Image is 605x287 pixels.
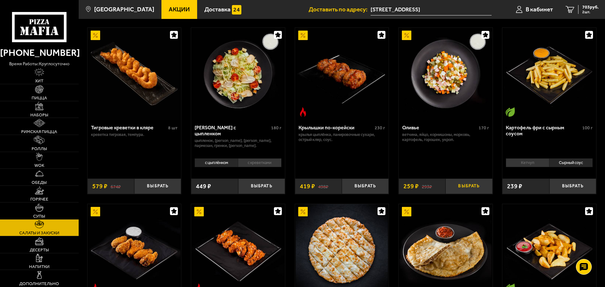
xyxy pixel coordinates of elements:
span: 703 руб. [582,5,599,9]
li: с цыплёнком [195,158,238,167]
span: Акции [169,6,190,12]
img: Вегетарианское блюдо [505,107,515,117]
div: [PERSON_NAME] с цыпленком [195,125,269,137]
button: Выбрать [445,179,492,194]
li: Кетчуп [506,158,549,167]
span: 230 г [375,125,385,131]
span: Напитки [29,265,50,269]
span: Доставить по адресу: [309,6,371,12]
p: креветка тигровая, темпура. [91,132,178,137]
img: Оливье [399,28,492,120]
span: Десерты [30,248,49,252]
span: Пицца [32,96,47,100]
span: Салаты и закуски [19,231,59,235]
button: Выбрать [549,179,596,194]
span: Придорожная аллея, 13 [371,4,492,15]
div: 0 [502,156,596,174]
span: 180 г [271,125,281,131]
img: Акционный [298,207,308,216]
span: 579 ₽ [92,183,107,190]
button: Выбрать [342,179,389,194]
span: WOK [34,163,44,168]
div: Тигровые креветки в кляре [91,125,167,131]
span: Роллы [32,147,47,151]
span: В кабинет [526,6,553,12]
s: 498 ₽ [318,183,328,190]
span: 419 ₽ [300,183,315,190]
span: 8 шт [168,125,178,131]
p: ветчина, яйцо, корнишоны, морковь, картофель, горошек, укроп. [402,132,489,142]
p: цыпленок, [PERSON_NAME], [PERSON_NAME], пармезан, гренки, [PERSON_NAME]. [195,138,281,148]
span: 259 ₽ [403,183,419,190]
span: Горячее [30,197,48,202]
span: Доставка [204,6,231,12]
span: 170 г [479,125,489,131]
li: Сырный соус [549,158,593,167]
img: Острое блюдо [298,107,308,117]
span: Обеды [32,180,47,185]
img: Крылышки по-корейски [296,28,388,120]
p: крылья цыплёнка, панировочные сухари, острый кляр, соус. [299,132,385,142]
span: [GEOGRAPHIC_DATA] [94,6,154,12]
img: Акционный [91,207,100,216]
span: 449 ₽ [196,183,211,190]
div: Крылышки по-корейски [299,125,373,131]
span: 2 шт. [582,10,599,14]
div: Картофель фри с сырным соусом [506,125,581,137]
span: Супы [33,214,45,219]
div: Оливье [402,125,477,131]
span: Хит [35,79,43,83]
img: Тигровые креветки в кляре [88,28,180,120]
span: Римская пицца [21,130,57,134]
span: Наборы [30,113,48,117]
img: Акционный [91,31,100,40]
a: АкционныйТигровые креветки в кляре [88,28,181,120]
input: Ваш адрес доставки [371,4,492,15]
img: Салат Цезарь с цыпленком [192,28,284,120]
li: с креветками [238,158,281,167]
img: Акционный [194,207,204,216]
img: Акционный [298,31,308,40]
span: 239 ₽ [507,183,522,190]
img: Акционный [402,207,411,216]
a: Салат Цезарь с цыпленком [191,28,285,120]
img: Картофель фри с сырным соусом [503,28,596,120]
span: Дополнительно [19,282,59,286]
a: АкционныйОливье [399,28,493,120]
button: Выбрать [134,179,181,194]
s: 674 ₽ [111,183,121,190]
button: Выбрать [238,179,285,194]
img: 15daf4d41897b9f0e9f617042186c801.svg [232,5,241,15]
a: Вегетарианское блюдоКартофель фри с сырным соусом [502,28,596,120]
span: 100 г [582,125,593,131]
div: 0 [191,156,285,174]
s: 293 ₽ [422,183,432,190]
img: Акционный [402,31,411,40]
a: АкционныйОстрое блюдоКрылышки по-корейски [295,28,389,120]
